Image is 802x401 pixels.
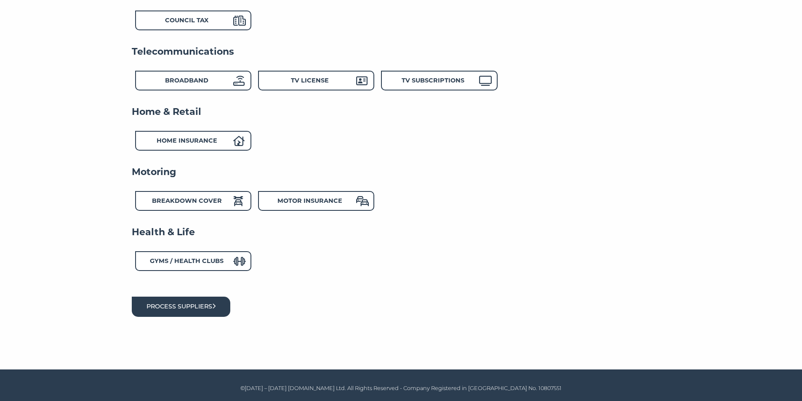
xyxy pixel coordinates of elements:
[132,45,671,58] h4: Telecommunications
[402,77,464,84] strong: TV Subscriptions
[165,16,208,24] strong: Council Tax
[157,137,217,144] strong: Home Insurance
[277,197,342,204] strong: Motor Insurance
[135,71,251,90] div: Broadband
[258,191,374,211] div: Motor Insurance
[132,297,231,316] button: Process suppliers
[135,191,251,211] div: Breakdown Cover
[258,71,374,90] div: TV License
[132,226,671,239] h4: Health & Life
[134,384,669,393] p: ©[DATE] – [DATE] [DOMAIN_NAME] Ltd. All Rights Reserved - Company Registered in [GEOGRAPHIC_DATA]...
[135,131,251,151] div: Home Insurance
[132,106,671,118] h4: Home & Retail
[152,197,222,204] strong: Breakdown Cover
[135,11,251,30] div: Council Tax
[291,77,329,84] strong: TV License
[381,71,497,90] div: TV Subscriptions
[165,77,208,84] strong: Broadband
[132,166,671,178] h4: Motoring
[135,251,251,271] div: Gyms / Health Clubs
[150,257,224,265] strong: Gyms / Health Clubs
